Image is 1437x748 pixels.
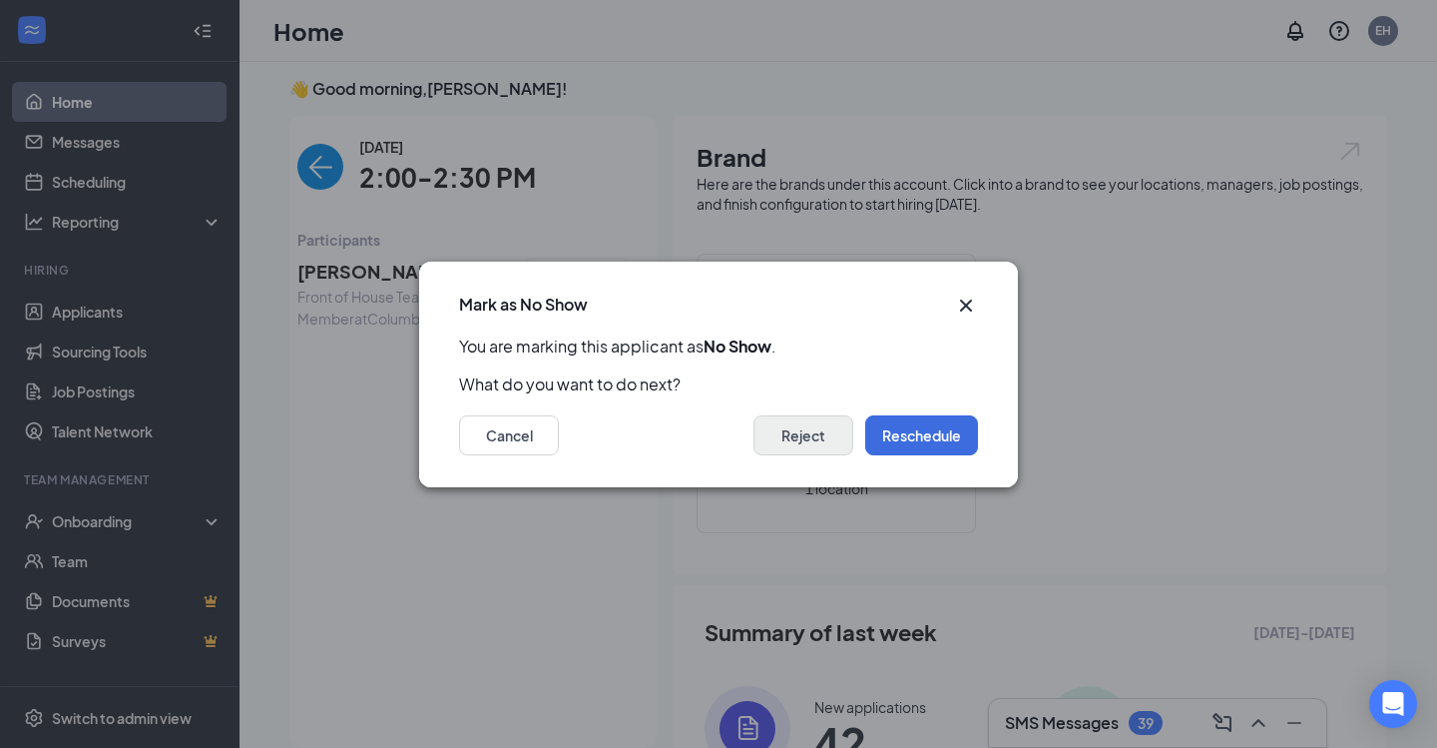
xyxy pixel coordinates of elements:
[865,415,978,455] button: Reschedule
[459,374,978,395] p: What do you want to do next?
[459,415,559,455] button: Cancel
[459,336,978,358] p: You are marking this applicant as .
[704,336,771,357] b: No Show
[954,294,978,318] svg: Cross
[753,415,853,455] button: Reject
[954,294,978,318] button: Close
[1369,680,1417,728] div: Open Intercom Messenger
[459,294,588,316] h3: Mark as No Show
